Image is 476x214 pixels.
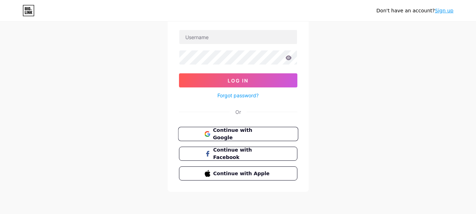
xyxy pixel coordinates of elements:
[376,7,453,14] div: Don't have an account?
[178,127,298,141] button: Continue with Google
[213,127,272,142] span: Continue with Google
[217,92,259,99] a: Forgot password?
[179,147,297,161] button: Continue with Facebook
[179,127,297,141] a: Continue with Google
[179,73,297,87] button: Log In
[235,108,241,116] div: Or
[179,30,297,44] input: Username
[179,166,297,181] button: Continue with Apple
[213,170,271,177] span: Continue with Apple
[435,8,453,13] a: Sign up
[228,78,248,84] span: Log In
[213,146,271,161] span: Continue with Facebook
